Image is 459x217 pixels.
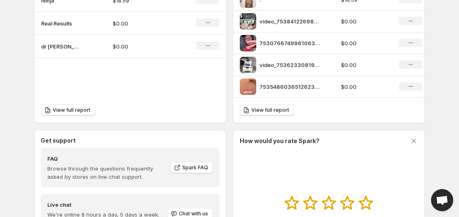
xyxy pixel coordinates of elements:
[240,13,256,30] img: video_7538412269898714381
[260,17,321,25] p: video_7538412269898714381
[341,83,389,91] p: $0.00
[47,164,165,181] p: Browse through the questions frequently asked by stores on live chat support.
[41,136,76,145] h3: Get support
[260,39,321,47] p: 7530766749961063693
[240,137,320,145] h3: How would you rate Spark?
[240,57,256,73] img: video_7536233081989106975 1
[47,155,165,163] h4: FAQ
[260,61,321,69] p: video_7536233081989106975 1
[251,107,289,113] span: View full report
[41,19,82,28] p: Real Results
[47,201,167,209] h4: Live chat
[260,83,321,91] p: 7535486036512623902
[240,78,256,95] img: 7535486036512623902
[41,42,82,51] p: dr [PERSON_NAME]
[431,189,453,211] div: Open chat
[179,210,208,217] span: Chat with us
[341,39,389,47] p: $0.00
[113,19,171,28] p: $0.00
[53,107,90,113] span: View full report
[240,104,294,116] a: View full report
[341,17,389,25] p: $0.00
[240,35,256,51] img: 7530766749961063693
[341,61,389,69] p: $0.00
[41,104,95,116] a: View full report
[182,164,208,171] span: Spark FAQ
[171,162,213,173] a: Spark FAQ
[113,42,171,51] p: $0.00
